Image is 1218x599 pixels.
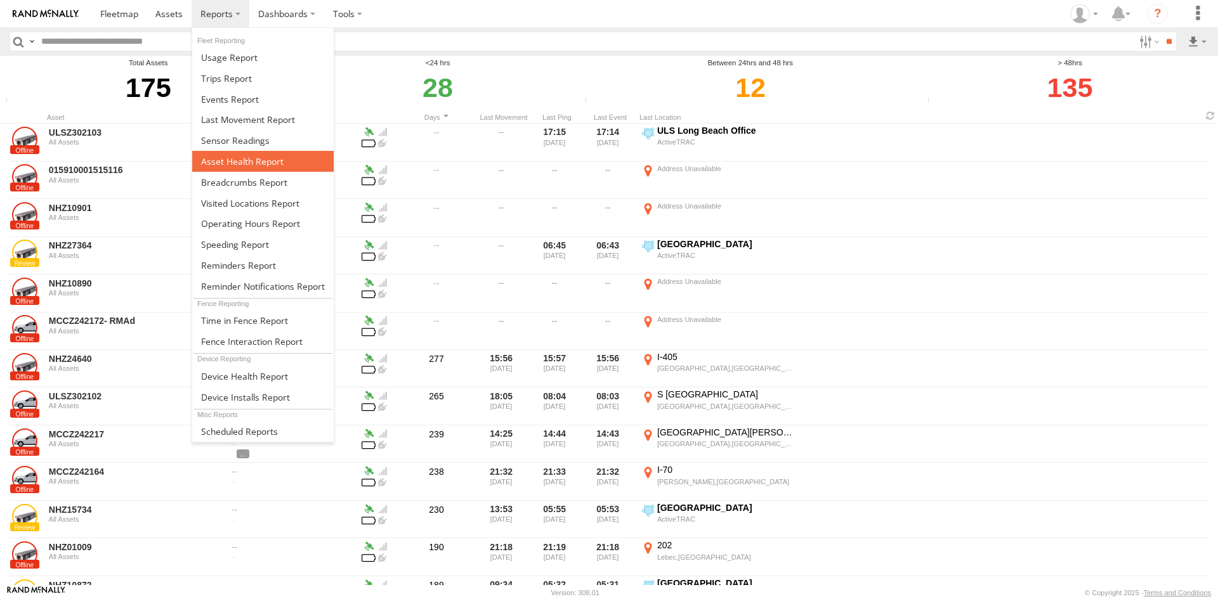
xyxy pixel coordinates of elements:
div: Battery Remaining: 3.51v [362,438,376,449]
div: I-70 [657,464,796,475]
div: ActiveTRAC [657,251,796,260]
div: All Assets [49,289,223,297]
a: View Asset Details [12,202,37,228]
a: Fence Interaction Report [192,331,334,352]
span: View Vehicle Details to show all tags [237,449,249,458]
div: All Assets [49,440,223,448]
a: View Asset Details [12,504,37,529]
div: 21:18 [DATE] [480,539,528,574]
a: ULSZ302103 [49,127,223,138]
div: All Assets [49,176,223,184]
div: 21:32 [DATE] [480,464,528,499]
a: Usage Report [192,47,334,68]
div: [GEOGRAPHIC_DATA] [657,238,796,250]
a: NHZ24640 [49,353,223,364]
div: 15:56 [DATE] [586,351,634,386]
label: Click to View Event Location [639,238,798,273]
div: Battery Remaining: 3.51v [362,551,376,562]
div: [GEOGRAPHIC_DATA],[GEOGRAPHIC_DATA] [657,402,796,411]
div: 18:05 [DATE] [480,389,528,423]
div: Version: 308.01 [551,589,599,596]
a: NHZ15734 [49,504,223,515]
div: 265 [398,389,475,423]
div: Lebec,[GEOGRAPHIC_DATA] [657,553,796,562]
label: Click to View Event Location [639,502,798,537]
div: 175 [2,68,295,106]
div: [GEOGRAPHIC_DATA][PERSON_NAME] [657,427,796,438]
div: All Assets [49,327,223,335]
label: Click to View Event Location [639,539,798,574]
div: Battery Remaining: 3.58v [362,250,376,261]
div: ULS Long Beach Office [657,125,796,136]
a: View Asset Details [12,240,37,265]
div: Last Location [639,113,798,122]
div: All Assets [49,138,223,146]
a: Asset Health Report [192,151,334,172]
div: Last Ping [533,113,581,122]
div: 21:18 [DATE] [586,539,634,574]
div: 17:14 [DATE] [586,125,634,160]
label: Search Filter Options [1134,32,1162,51]
label: Click to View Event Location [639,464,798,499]
a: View Asset Details [12,428,37,454]
div: 190 [398,539,475,574]
div: 239 [398,427,475,461]
a: Terms and Conditions [1144,589,1211,596]
a: View Asset Details [12,466,37,491]
div: 05:55 [DATE] [533,502,581,537]
a: NHZ01009 [49,541,223,553]
div: 21:32 [DATE] [586,464,634,499]
a: Fleet Speed Report [192,234,334,255]
label: Click to View Event Location [639,125,798,160]
div: All Assets [49,214,223,221]
div: ActiveTRAC [657,515,796,524]
div: 15:56 [DATE] [480,351,528,386]
div: 17:15 [DATE] [533,125,581,160]
a: Trips Report [192,68,334,89]
div: 05:53 [DATE] [586,502,634,537]
a: Breadcrumbs Report [192,172,334,193]
a: MCCZ242172- RMAd [49,315,223,326]
div: Battery Remaining: 3.78v [362,513,376,525]
div: 202 [657,539,796,551]
div: 15:57 [DATE] [533,351,581,386]
span: Refresh [1203,110,1218,122]
a: Sensor Readings [192,130,334,151]
a: NHZ10872 [49,579,223,591]
div: All Assets [49,252,223,259]
div: Number of devices that their last movement was greater than 48hrs [924,97,943,106]
div: [GEOGRAPHIC_DATA],[GEOGRAPHIC_DATA] [657,364,796,373]
div: Click to filter last movement within 24 hours [299,68,577,106]
a: View Asset Details [12,315,37,340]
div: I-405 [657,351,796,363]
div: 238 [398,464,475,499]
div: Battery Remaining: 3.51v [362,363,376,374]
a: NHZ10890 [49,278,223,289]
div: Total number of Enabled Assets [2,97,21,106]
a: Device Installs Report [192,387,334,408]
div: Battery Remaining: 3.52v [362,400,376,411]
a: Device Health Report [192,366,334,387]
a: MCCZ242217 [49,428,223,440]
div: All Assets [49,402,223,409]
label: Click to View Event Location [639,314,798,349]
div: 14:44 [DATE] [533,427,581,461]
div: <24 hrs [299,58,577,68]
div: > 48hrs [924,58,1216,68]
label: Search Query [27,32,37,51]
a: Asset Operating Hours Report [192,213,334,234]
label: Click to View Event Location [639,389,798,423]
div: 14:43 [DATE] [586,427,634,461]
div: 13:53 [DATE] [480,502,528,537]
label: Click to View Event Location [639,200,798,235]
label: Click to View Event Location [639,351,798,386]
a: ULSZ302102 [49,390,223,402]
div: 08:03 [DATE] [586,389,634,423]
div: Number of devices that their last movement was between last 24 and 48 hours [580,97,599,106]
a: View Asset Details [12,278,37,303]
div: All Assets [49,553,223,560]
div: Total Assets [2,58,295,68]
div: Click to Sort [480,113,528,122]
div: 21:19 [DATE] [533,539,581,574]
a: View Asset Details [12,541,37,567]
